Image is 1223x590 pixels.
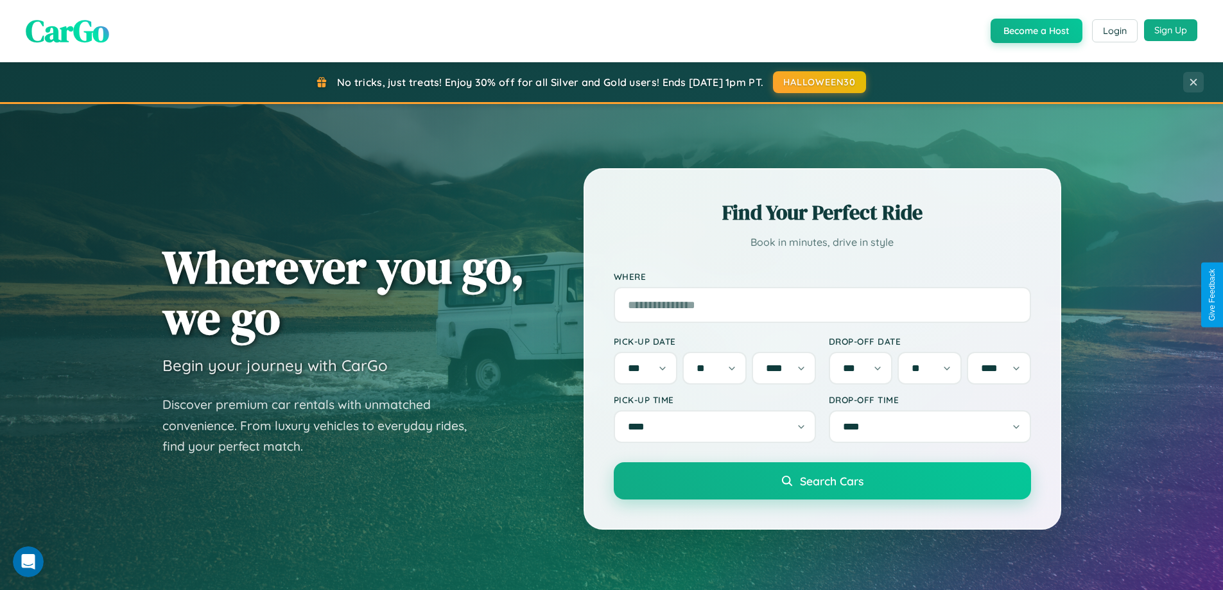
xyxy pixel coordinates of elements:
label: Drop-off Time [829,394,1031,405]
h1: Wherever you go, we go [162,241,525,343]
span: No tricks, just treats! Enjoy 30% off for all Silver and Gold users! Ends [DATE] 1pm PT. [337,76,763,89]
label: Drop-off Date [829,336,1031,347]
p: Discover premium car rentals with unmatched convenience. From luxury vehicles to everyday rides, ... [162,394,483,457]
button: Login [1092,19,1138,42]
button: Become a Host [991,19,1082,43]
h2: Find Your Perfect Ride [614,198,1031,227]
button: HALLOWEEN30 [773,71,866,93]
label: Pick-up Date [614,336,816,347]
iframe: Intercom live chat [13,546,44,577]
button: Sign Up [1144,19,1197,41]
button: Search Cars [614,462,1031,499]
label: Pick-up Time [614,394,816,405]
h3: Begin your journey with CarGo [162,356,388,375]
span: Search Cars [800,474,863,488]
span: CarGo [26,10,109,52]
div: Give Feedback [1208,269,1217,321]
p: Book in minutes, drive in style [614,233,1031,252]
label: Where [614,271,1031,282]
